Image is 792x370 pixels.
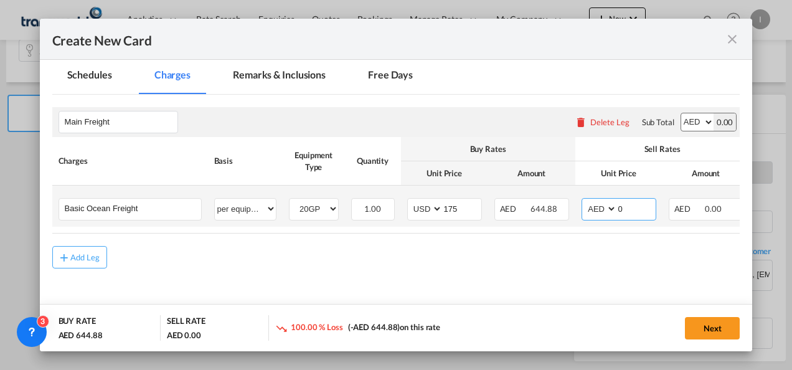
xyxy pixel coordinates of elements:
[59,199,201,217] md-input-container: Basic Ocean Freight
[52,60,441,94] md-pagination-wrapper: Use the left and right arrow keys to navigate between tabs
[407,143,569,154] div: Buy Rates
[674,204,704,214] span: AED
[617,199,656,217] input: 0
[59,330,103,341] div: AED 644.88
[500,204,529,214] span: AED
[443,199,481,217] input: 175
[52,60,127,94] md-tab-item: Schedules
[214,155,276,166] div: Basis
[642,116,674,128] div: Sub Total
[65,199,201,217] input: Charge Name
[590,117,629,127] div: Delete Leg
[725,32,740,47] md-icon: icon-close fg-AAA8AD m-0 pointer
[575,116,587,128] md-icon: icon-delete
[662,161,750,186] th: Amount
[582,143,743,154] div: Sell Rates
[488,161,575,186] th: Amount
[289,149,339,172] div: Equipment Type
[167,330,201,341] div: AED 0.00
[167,315,205,330] div: SELL RATE
[218,60,341,94] md-tab-item: Remarks & Inclusions
[275,322,288,334] md-icon: icon-trending-down
[58,251,70,263] md-icon: icon-plus md-link-fg s20
[351,155,395,166] div: Quantity
[401,161,488,186] th: Unit Price
[705,204,722,214] span: 0.00
[530,204,557,214] span: 644.88
[52,246,107,268] button: Add Leg
[70,254,100,261] div: Add Leg
[59,155,202,166] div: Charges
[714,113,737,131] div: 0.00
[40,19,753,352] md-dialog: Create New Card ...
[275,321,440,334] div: on this rate
[575,161,662,186] th: Unit Price
[364,204,381,214] span: 1.00
[348,322,400,332] span: (-AED 644.88)
[353,60,428,94] md-tab-item: Free Days
[575,117,629,127] button: Delete Leg
[685,317,740,339] button: Next
[59,315,96,330] div: BUY RATE
[139,60,205,94] md-tab-item: Charges
[215,199,276,219] select: per equipment
[65,113,177,131] input: Leg Name
[291,322,343,332] span: 100.00 % Loss
[52,31,725,47] div: Create New Card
